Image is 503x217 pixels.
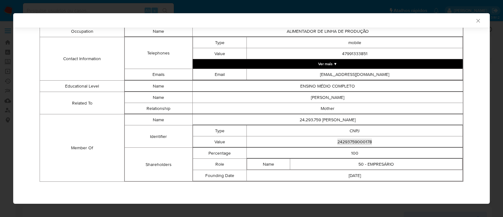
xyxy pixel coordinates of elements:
[125,81,192,92] td: Name
[125,114,192,125] td: Name
[125,37,192,69] td: Telephones
[193,59,463,69] button: Expand array
[193,37,247,48] td: Type
[125,148,192,181] td: Shareholders
[193,159,247,170] td: Role
[40,81,124,92] td: Educational Level
[193,48,247,59] td: Value
[125,103,192,114] td: Relationship
[125,92,192,103] td: Name
[247,48,463,59] td: 47991333851
[475,18,481,23] button: Fechar a janela
[40,92,124,114] td: Related To
[193,170,247,181] td: Founding Date
[192,92,463,103] td: [PERSON_NAME]
[193,136,247,147] td: Value
[247,69,463,80] td: [EMAIL_ADDRESS][DOMAIN_NAME]
[290,159,462,170] td: 50 - EMPRESÁRIO
[192,81,463,92] td: ENSINO MÉDIO COMPLETO
[247,37,463,48] td: mobile
[125,26,192,37] td: Name
[247,159,290,170] td: Name
[247,136,463,147] td: 24293759000178
[192,26,463,37] td: ALIMENTADOR DE LINHA DE PRODUÇÃO
[125,69,192,80] td: Emails
[247,170,463,181] td: [DATE]
[125,125,192,148] td: Identifier
[192,114,463,125] td: 24.293.759 [PERSON_NAME]
[40,26,124,37] td: Occupation
[13,13,490,204] div: closure-recommendation-modal
[247,125,463,136] td: CNPJ
[193,125,247,136] td: Type
[40,37,124,81] td: Contact Information
[247,148,463,159] td: 100
[40,114,124,182] td: Member Of
[192,103,463,114] td: Mother
[193,148,247,159] td: Percentage
[193,69,247,80] td: Email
